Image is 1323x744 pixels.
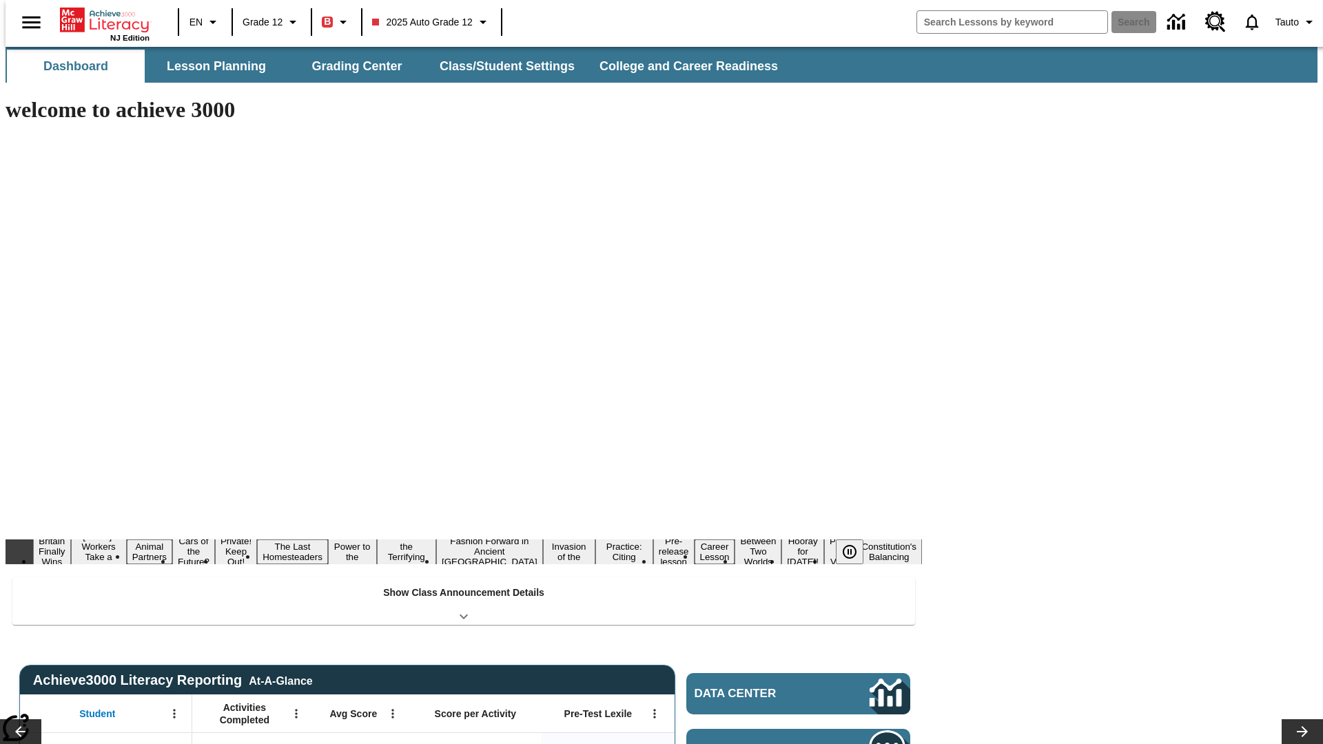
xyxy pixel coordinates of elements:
button: Open Menu [382,703,403,724]
button: Slide 8 Attack of the Terrifying Tomatoes [377,529,436,575]
button: Dashboard [7,50,145,83]
button: Slide 14 Between Two Worlds [735,534,781,569]
span: Student [79,707,115,720]
button: Slide 5 Private! Keep Out! [215,534,257,569]
button: Open Menu [286,703,307,724]
button: Grading Center [288,50,426,83]
span: Grade 12 [243,15,283,30]
span: Score per Activity [435,707,517,720]
input: search field [917,11,1107,33]
button: Language: EN, Select a language [183,10,227,34]
button: Slide 2 Labor Day: Workers Take a Stand [71,529,127,575]
span: Tauto [1275,15,1299,30]
button: Lesson Planning [147,50,285,83]
button: Slide 17 The Constitution's Balancing Act [856,529,922,575]
button: Slide 6 The Last Homesteaders [257,539,328,564]
button: Open Menu [644,703,665,724]
span: Achieve3000 Literacy Reporting [33,672,313,688]
button: Slide 11 Mixed Practice: Citing Evidence [595,529,653,575]
button: Slide 9 Fashion Forward in Ancient Rome [436,534,543,569]
a: Data Center [686,673,910,714]
span: 2025 Auto Grade 12 [372,15,472,30]
span: Avg Score [329,707,377,720]
button: Class/Student Settings [429,50,586,83]
button: Class: 2025 Auto Grade 12, Select your class [367,10,496,34]
button: Slide 13 Career Lesson [695,539,735,564]
button: Boost Class color is red. Change class color [316,10,357,34]
div: Home [60,5,150,42]
button: Slide 1 Britain Finally Wins [33,534,71,569]
span: Data Center [695,687,823,701]
button: Open Menu [164,703,185,724]
span: Activities Completed [199,701,290,726]
button: Slide 7 Solar Power to the People [328,529,377,575]
a: Home [60,6,150,34]
span: Pre-Test Lexile [564,707,633,720]
span: B [324,13,331,30]
div: At-A-Glance [249,672,312,688]
button: College and Career Readiness [588,50,789,83]
div: SubNavbar [6,50,790,83]
button: Slide 12 Pre-release lesson [653,534,695,569]
button: Slide 16 Point of View [824,534,856,569]
a: Data Center [1159,3,1197,41]
div: Pause [836,539,877,564]
button: Slide 10 The Invasion of the Free CD [543,529,595,575]
p: Show Class Announcement Details [383,586,544,600]
button: Slide 3 Animal Partners [127,539,172,564]
div: SubNavbar [6,47,1317,83]
button: Lesson carousel, Next [1282,719,1323,744]
a: Resource Center, Will open in new tab [1197,3,1234,41]
div: Show Class Announcement Details [12,577,915,625]
button: Pause [836,539,863,564]
button: Grade: Grade 12, Select a grade [237,10,307,34]
button: Profile/Settings [1270,10,1323,34]
span: NJ Edition [110,34,150,42]
span: EN [189,15,203,30]
h1: welcome to achieve 3000 [6,97,922,123]
button: Slide 4 Cars of the Future? [172,534,215,569]
button: Open side menu [11,2,52,43]
button: Slide 15 Hooray for Constitution Day! [781,534,824,569]
a: Notifications [1234,4,1270,40]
